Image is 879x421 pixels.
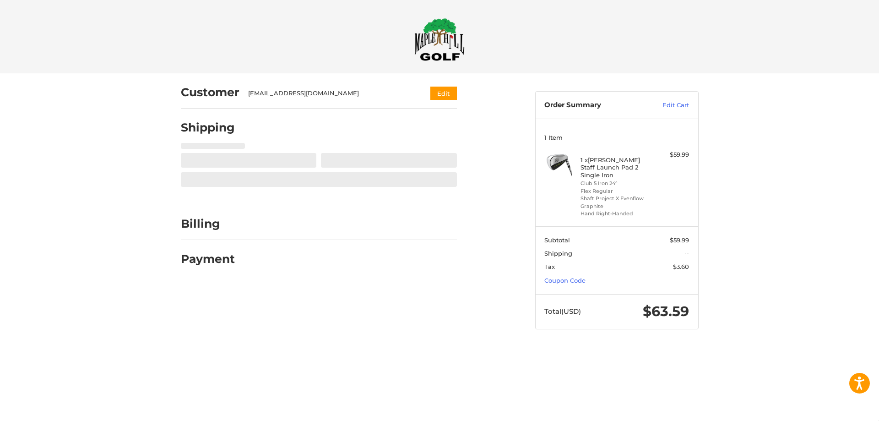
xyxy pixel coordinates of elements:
[544,277,586,284] a: Coupon Code
[643,303,689,320] span: $63.59
[673,263,689,270] span: $3.60
[581,195,651,210] li: Shaft Project X Evenflow Graphite
[581,210,651,218] li: Hand Right-Handed
[181,217,234,231] h2: Billing
[581,180,651,187] li: Club 5 Iron 24°
[544,134,689,141] h3: 1 Item
[414,18,465,61] img: Maple Hill Golf
[581,156,651,179] h4: 1 x [PERSON_NAME] Staff Launch Pad 2 Single Iron
[653,150,689,159] div: $59.99
[181,120,235,135] h2: Shipping
[181,252,235,266] h2: Payment
[544,307,581,316] span: Total (USD)
[581,187,651,195] li: Flex Regular
[544,101,643,110] h3: Order Summary
[544,250,572,257] span: Shipping
[684,250,689,257] span: --
[248,89,412,98] div: [EMAIL_ADDRESS][DOMAIN_NAME]
[544,263,555,270] span: Tax
[670,236,689,244] span: $59.99
[544,236,570,244] span: Subtotal
[181,85,239,99] h2: Customer
[430,87,457,100] button: Edit
[643,101,689,110] a: Edit Cart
